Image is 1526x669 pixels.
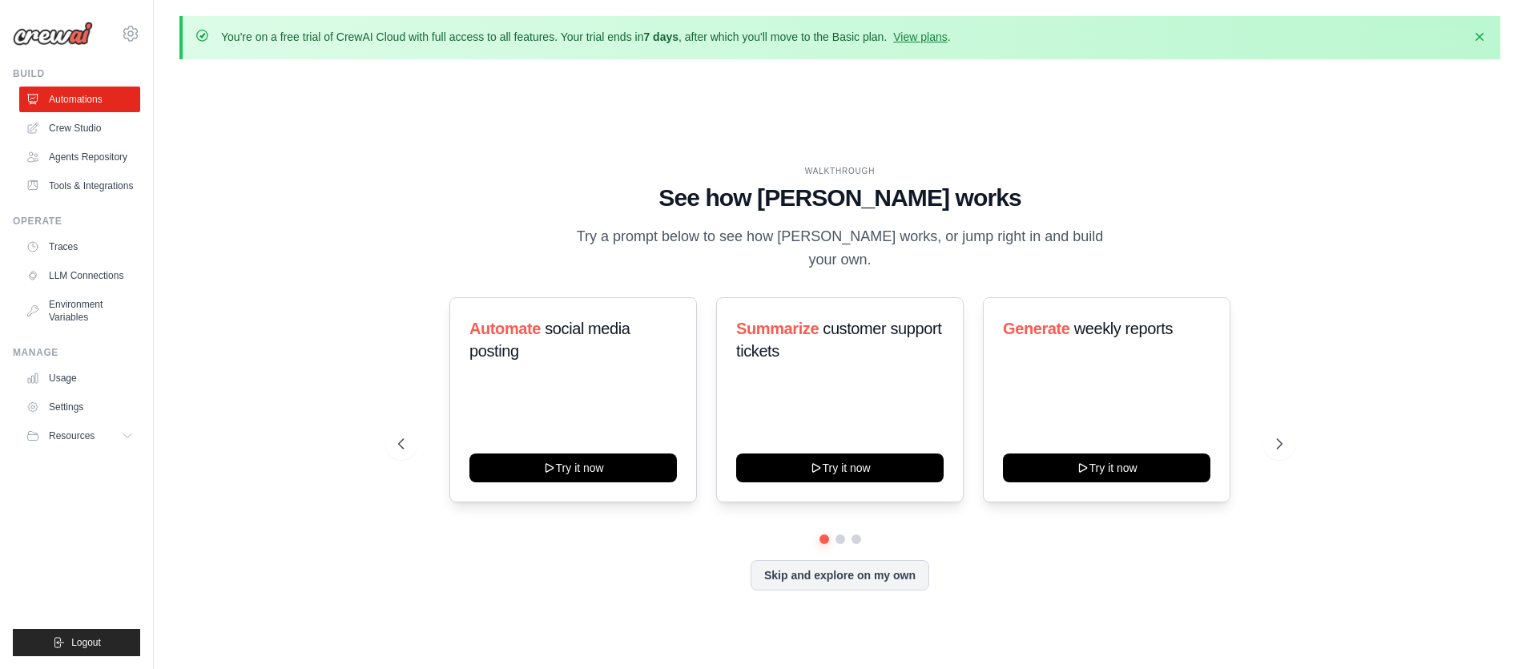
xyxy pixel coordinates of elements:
[19,144,140,170] a: Agents Repository
[13,215,140,228] div: Operate
[19,173,140,199] a: Tools & Integrations
[1074,320,1173,337] span: weekly reports
[13,67,140,80] div: Build
[469,320,630,360] span: social media posting
[1003,453,1210,482] button: Try it now
[13,22,93,46] img: Logo
[19,115,140,141] a: Crew Studio
[469,453,677,482] button: Try it now
[19,365,140,391] a: Usage
[1003,320,1070,337] span: Generate
[19,234,140,260] a: Traces
[49,429,95,442] span: Resources
[736,453,944,482] button: Try it now
[71,636,101,649] span: Logout
[398,183,1282,212] h1: See how [PERSON_NAME] works
[19,87,140,112] a: Automations
[19,292,140,330] a: Environment Variables
[736,320,819,337] span: Summarize
[751,560,929,590] button: Skip and explore on my own
[398,165,1282,177] div: WALKTHROUGH
[19,394,140,420] a: Settings
[19,263,140,288] a: LLM Connections
[643,30,678,43] strong: 7 days
[571,225,1109,272] p: Try a prompt below to see how [PERSON_NAME] works, or jump right in and build your own.
[13,346,140,359] div: Manage
[221,29,951,45] p: You're on a free trial of CrewAI Cloud with full access to all features. Your trial ends in , aft...
[469,320,541,337] span: Automate
[893,30,947,43] a: View plans
[13,629,140,656] button: Logout
[736,320,941,360] span: customer support tickets
[19,423,140,449] button: Resources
